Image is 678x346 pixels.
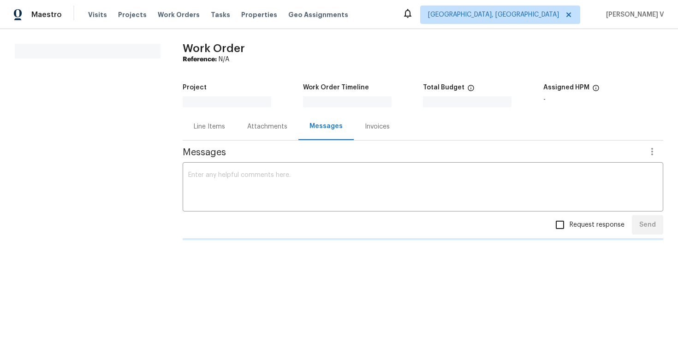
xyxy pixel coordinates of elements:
h5: Assigned HPM [543,84,589,91]
b: Reference: [183,56,217,63]
div: N/A [183,55,663,64]
span: Visits [88,10,107,19]
span: Work Order [183,43,245,54]
span: Properties [241,10,277,19]
div: Invoices [365,122,390,131]
div: - [543,96,664,103]
h5: Total Budget [423,84,464,91]
span: Geo Assignments [288,10,348,19]
span: The total cost of line items that have been proposed by Opendoor. This sum includes line items th... [467,84,475,96]
span: Messages [183,148,641,157]
span: Projects [118,10,147,19]
span: [PERSON_NAME] V [602,10,664,19]
span: Work Orders [158,10,200,19]
span: Maestro [31,10,62,19]
div: Messages [309,122,343,131]
div: Attachments [247,122,287,131]
span: [GEOGRAPHIC_DATA], [GEOGRAPHIC_DATA] [428,10,559,19]
h5: Project [183,84,207,91]
span: Tasks [211,12,230,18]
div: Line Items [194,122,225,131]
h5: Work Order Timeline [303,84,369,91]
span: Request response [570,220,624,230]
span: The hpm assigned to this work order. [592,84,600,96]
